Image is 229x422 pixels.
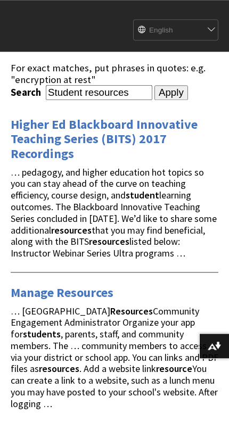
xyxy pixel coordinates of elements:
[11,116,198,162] a: Higher Ed Blackboard Innovative Teaching Series (BITS) 2017 Recordings
[23,328,61,340] strong: students
[126,189,159,201] strong: student
[51,224,92,236] strong: resources
[154,85,188,100] input: Apply
[11,305,218,410] span: … [GEOGRAPHIC_DATA] Community Engagement Administrator Organize your app for , parents, staff, an...
[11,284,113,301] a: Manage Resources
[11,166,217,259] span: … pedagogy, and higher education hot topics so you can stay ahead of the curve on teaching effici...
[110,305,153,317] strong: Resources
[134,20,208,41] select: Site Language Selector
[39,362,79,375] strong: resources
[11,62,218,85] div: For exact matches, put phrases in quotes: e.g. "encryption at rest"
[89,235,129,247] strong: resources
[156,362,192,375] strong: resource
[11,86,44,98] label: Search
